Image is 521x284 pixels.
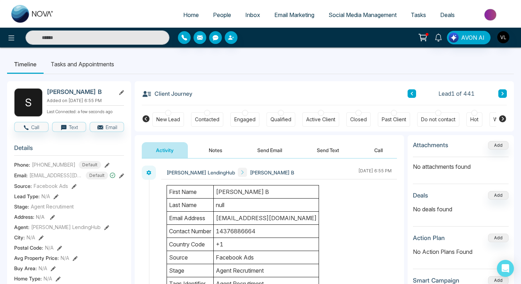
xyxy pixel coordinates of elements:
div: Contacted [195,116,219,123]
span: N/A [36,214,45,220]
div: Hot [470,116,478,123]
button: AVON AI [447,31,491,44]
span: N/A [61,254,69,262]
span: Buy Area : [14,264,37,272]
span: [PERSON_NAME] B [250,169,294,176]
span: Home Type : [14,275,42,282]
div: Engaged [234,116,256,123]
span: Facebook Ads [34,182,68,190]
div: S [14,88,43,117]
span: Email: [14,172,28,179]
span: Default [86,172,108,179]
div: New Lead [156,116,180,123]
span: Avg Property Price : [14,254,59,262]
span: AVON AI [461,33,484,42]
h3: Details [14,144,124,155]
span: N/A [44,275,52,282]
h2: [PERSON_NAME] B [47,88,113,95]
span: Postal Code : [14,244,43,251]
span: [EMAIL_ADDRESS][DOMAIN_NAME] [29,172,83,179]
div: Do not contact [421,116,455,123]
span: Inbox [245,11,260,18]
h3: Action Plan [413,234,445,241]
span: Email Marketing [274,11,314,18]
img: Nova CRM Logo [11,5,54,23]
button: Send Email [243,142,296,158]
div: [DATE] 6:55 PM [358,168,392,177]
span: Agent Recrutiment [31,203,74,210]
button: Call [14,122,49,132]
div: Warm [493,116,506,123]
span: City : [14,234,25,241]
span: Tasks [411,11,426,18]
li: Tasks and Appointments [44,55,121,74]
button: Add [488,234,509,242]
span: [PERSON_NAME] LendingHub [167,169,235,176]
button: Notes [195,142,236,158]
a: Social Media Management [321,8,404,22]
span: People [213,11,231,18]
p: No attachments found [413,157,509,171]
span: Deals [440,11,455,18]
a: Email Marketing [267,8,321,22]
button: Call [360,142,397,158]
button: Activity [142,142,188,158]
button: Text [52,122,86,132]
img: User Avatar [497,31,509,43]
span: Add [488,142,509,148]
h3: Smart Campaign [413,277,459,284]
span: Phone: [14,161,30,168]
p: Last Connected: a few seconds ago [47,107,124,115]
a: Home [176,8,206,22]
span: Lead Type: [14,193,40,200]
button: Add [488,191,509,200]
span: Default [79,161,101,169]
p: No deals found [413,205,509,213]
button: Send Text [303,142,353,158]
span: N/A [39,264,47,272]
img: Market-place.gif [465,7,517,23]
div: Qualified [270,116,291,123]
span: [PERSON_NAME] LendingHub [31,223,101,231]
h3: Deals [413,192,428,199]
span: N/A [45,244,54,251]
span: Home [183,11,199,18]
div: Past Client [382,116,406,123]
p: Added on [DATE] 6:55 PM [47,98,124,104]
h3: Client Journey [142,88,192,99]
li: Timeline [7,55,44,74]
a: Tasks [404,8,433,22]
span: Agent: [14,223,29,231]
span: Stage: [14,203,29,210]
div: Closed [350,116,367,123]
a: People [206,8,238,22]
span: N/A [41,193,50,200]
p: No Action Plans Found [413,247,509,256]
a: Inbox [238,8,267,22]
span: Social Media Management [329,11,397,18]
button: Add [488,141,509,150]
div: Active Client [306,116,335,123]
div: Open Intercom Messenger [497,260,514,277]
a: Deals [433,8,462,22]
span: N/A [27,234,35,241]
img: Lead Flow [449,33,459,43]
span: Source: [14,182,32,190]
span: Lead 1 of 441 [438,89,475,98]
span: Address: [14,213,45,221]
h3: Attachments [413,141,448,149]
button: Email [90,122,124,132]
span: [PHONE_NUMBER] [32,161,75,168]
